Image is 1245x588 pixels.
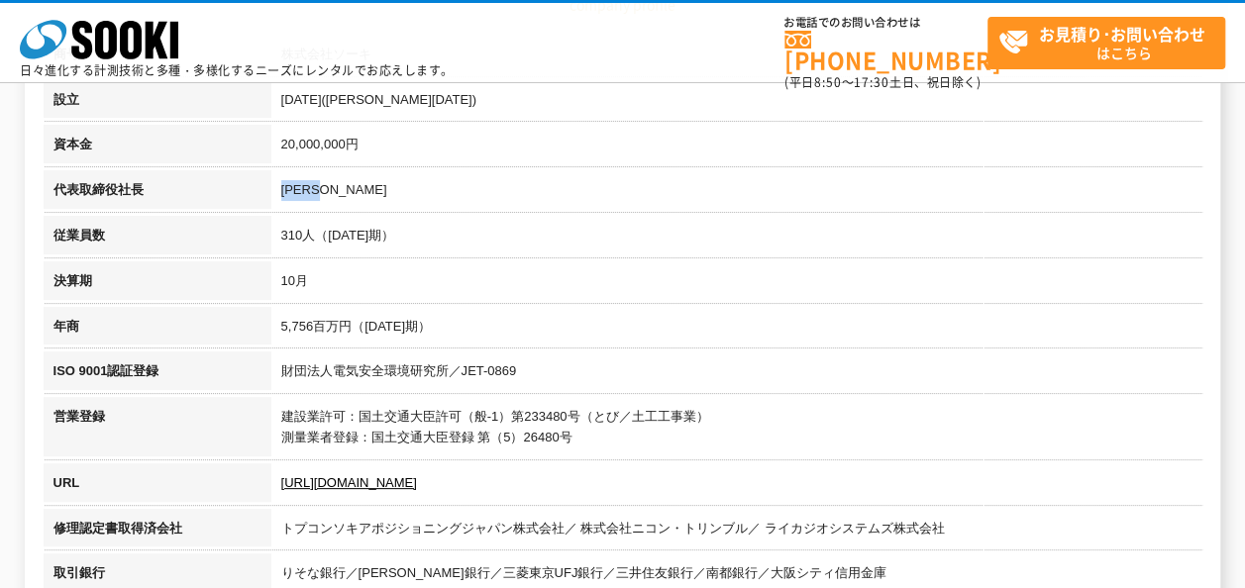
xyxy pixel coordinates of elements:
a: [URL][DOMAIN_NAME] [281,475,417,490]
th: 設立 [44,80,271,126]
th: 修理認定書取得済会社 [44,509,271,554]
th: 従業員数 [44,216,271,261]
th: 年商 [44,307,271,352]
a: お見積り･お問い合わせはこちら [987,17,1225,69]
td: 財団法人電気安全環境研究所／JET-0869 [271,351,1202,397]
span: お電話でのお問い合わせは [784,17,987,29]
p: 日々進化する計測技術と多種・多様化するニーズにレンタルでお応えします。 [20,64,454,76]
td: [PERSON_NAME] [271,170,1202,216]
a: [PHONE_NUMBER] [784,31,987,71]
th: 資本金 [44,125,271,170]
th: 決算期 [44,261,271,307]
strong: お見積り･お問い合わせ [1039,22,1205,46]
td: トプコンソキアポジショニングジャパン株式会社／ 株式会社ニコン・トリンブル／ ライカジオシステムズ株式会社 [271,509,1202,554]
td: [DATE]([PERSON_NAME][DATE]) [271,80,1202,126]
span: 17:30 [854,73,889,91]
th: 代表取締役社長 [44,170,271,216]
span: はこちら [998,18,1224,67]
td: 10月 [271,261,1202,307]
td: 建設業許可：国土交通大臣許可（般-1）第233480号（とび／土工工事業） 測量業者登録：国土交通大臣登録 第（5）26480号 [271,397,1202,463]
span: 8:50 [814,73,842,91]
td: 310人（[DATE]期） [271,216,1202,261]
th: ISO 9001認証登録 [44,351,271,397]
th: 営業登録 [44,397,271,463]
td: 5,756百万円（[DATE]期） [271,307,1202,352]
th: URL [44,463,271,509]
span: (平日 ～ 土日、祝日除く) [784,73,981,91]
td: 20,000,000円 [271,125,1202,170]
